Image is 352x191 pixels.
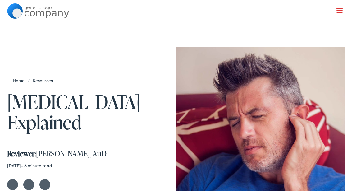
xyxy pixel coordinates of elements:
a: What We Offer [12,25,345,44]
span: / [13,77,56,83]
h1: [MEDICAL_DATA] Explained [7,91,162,133]
div: – 8 minute read [7,163,162,168]
strong: Reviewer: [7,148,36,159]
a: Home [13,77,28,83]
a: Share on LinkedIn [39,179,50,190]
time: [DATE] [7,162,21,169]
div: [PERSON_NAME], AuD [7,140,162,158]
a: Resources [30,77,56,83]
a: Share on Facebook [23,179,34,190]
a: Share on Twitter [7,179,18,190]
